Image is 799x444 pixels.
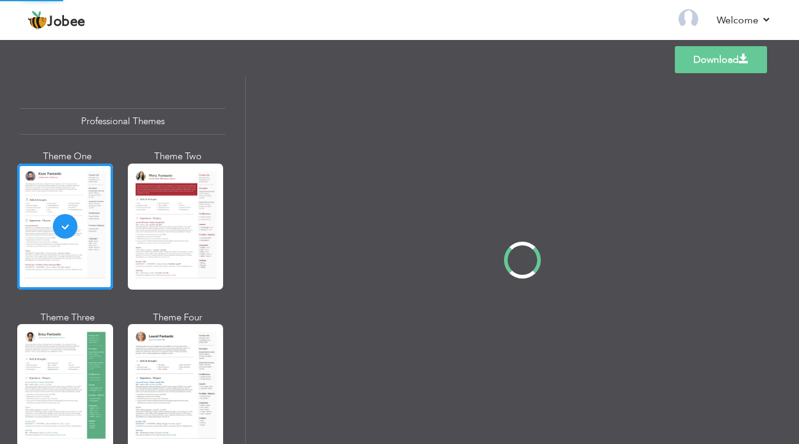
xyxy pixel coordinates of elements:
[47,15,85,29] span: Jobee
[675,46,767,73] a: Download
[28,10,85,30] a: Jobee
[28,10,47,30] img: jobee.io
[717,13,771,28] a: Welcome
[679,9,698,29] img: Profile Img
